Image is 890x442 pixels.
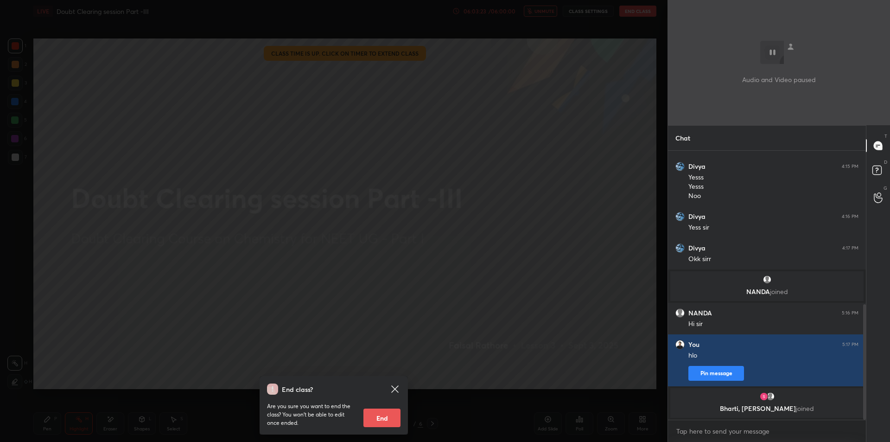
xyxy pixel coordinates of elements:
[676,288,858,295] p: NANDA
[688,223,858,232] div: Yess sir
[796,404,814,413] span: joined
[675,162,685,171] img: 0437efe4c46949a1958eafe5b592803e.jpg
[770,287,788,296] span: joined
[688,351,858,360] div: hlo
[688,212,706,221] h6: Divya
[842,214,858,219] div: 4:16 PM
[759,392,769,401] img: 3
[676,405,858,412] p: Bharti, [PERSON_NAME]
[763,275,772,284] img: default.png
[688,192,858,201] div: Noo
[688,182,858,192] div: Yesss
[842,164,858,169] div: 4:15 PM
[884,133,887,140] p: T
[675,308,685,318] img: default.png
[688,173,858,182] div: Yesss
[688,255,858,264] div: Okk sirr
[842,245,858,251] div: 4:17 PM
[842,310,858,316] div: 5:16 PM
[363,409,400,427] button: End
[884,185,887,192] p: G
[688,309,712,317] h6: NANDA
[267,402,356,427] p: Are you sure you want to end the class? You won’t be able to edit once ended.
[282,384,313,394] h4: End class?
[766,392,775,401] img: default.png
[688,320,858,329] div: Hi sir
[688,340,699,349] h6: You
[688,244,706,252] h6: Divya
[742,75,816,84] p: Audio and Video paused
[675,340,685,349] img: a23c7d1b6cba430992ed97ba714bd577.jpg
[675,243,685,253] img: 0437efe4c46949a1958eafe5b592803e.jpg
[884,159,887,166] p: D
[688,162,706,171] h6: Divya
[842,342,858,347] div: 5:17 PM
[675,212,685,221] img: 0437efe4c46949a1958eafe5b592803e.jpg
[668,126,698,150] p: Chat
[688,366,744,381] button: Pin message
[668,151,866,420] div: grid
